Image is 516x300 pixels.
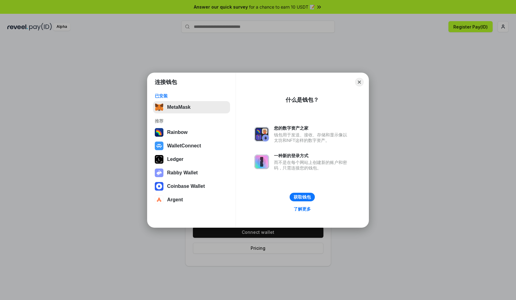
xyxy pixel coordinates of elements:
[155,78,177,86] h1: 连接钱包
[274,125,350,131] div: 您的数字资产之家
[155,169,163,177] img: svg+xml,%3Csvg%20xmlns%3D%22http%3A%2F%2Fwww.w3.org%2F2000%2Fsvg%22%20fill%3D%22none%22%20viewBox...
[254,127,269,142] img: svg+xml,%3Csvg%20xmlns%3D%22http%3A%2F%2Fwww.w3.org%2F2000%2Fsvg%22%20fill%3D%22none%22%20viewBox...
[153,153,230,165] button: Ledger
[167,157,183,162] div: Ledger
[167,143,201,149] div: WalletConnect
[155,103,163,112] img: svg+xml,%3Csvg%20fill%3D%22none%22%20height%3D%2233%22%20viewBox%3D%220%200%2035%2033%22%20width%...
[286,96,319,104] div: 什么是钱包？
[167,184,205,189] div: Coinbase Wallet
[153,180,230,192] button: Coinbase Wallet
[294,206,311,212] div: 了解更多
[294,194,311,200] div: 获取钱包
[155,196,163,204] img: svg+xml,%3Csvg%20width%3D%2228%22%20height%3D%2228%22%20viewBox%3D%220%200%2028%2028%22%20fill%3D...
[290,205,315,213] a: 了解更多
[153,140,230,152] button: WalletConnect
[355,78,364,86] button: Close
[290,193,315,201] button: 获取钱包
[155,142,163,150] img: svg+xml,%3Csvg%20width%3D%2228%22%20height%3D%2228%22%20viewBox%3D%220%200%2028%2028%22%20fill%3D...
[153,167,230,179] button: Rabby Wallet
[274,132,350,143] div: 钱包用于发送、接收、存储和显示像以太坊和NFT这样的数字资产。
[155,182,163,191] img: svg+xml,%3Csvg%20width%3D%2228%22%20height%3D%2228%22%20viewBox%3D%220%200%2028%2028%22%20fill%3D...
[153,126,230,139] button: Rainbow
[155,93,228,99] div: 已安装
[155,118,228,124] div: 推荐
[153,101,230,113] button: MetaMask
[155,155,163,164] img: svg+xml,%3Csvg%20xmlns%3D%22http%3A%2F%2Fwww.w3.org%2F2000%2Fsvg%22%20width%3D%2228%22%20height%3...
[167,104,190,110] div: MetaMask
[155,128,163,137] img: svg+xml,%3Csvg%20width%3D%22120%22%20height%3D%22120%22%20viewBox%3D%220%200%20120%20120%22%20fil...
[167,197,183,203] div: Argent
[167,130,188,135] div: Rainbow
[153,194,230,206] button: Argent
[254,154,269,169] img: svg+xml,%3Csvg%20xmlns%3D%22http%3A%2F%2Fwww.w3.org%2F2000%2Fsvg%22%20fill%3D%22none%22%20viewBox...
[274,160,350,171] div: 而不是在每个网站上创建新的账户和密码，只需连接您的钱包。
[167,170,198,176] div: Rabby Wallet
[274,153,350,158] div: 一种新的登录方式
